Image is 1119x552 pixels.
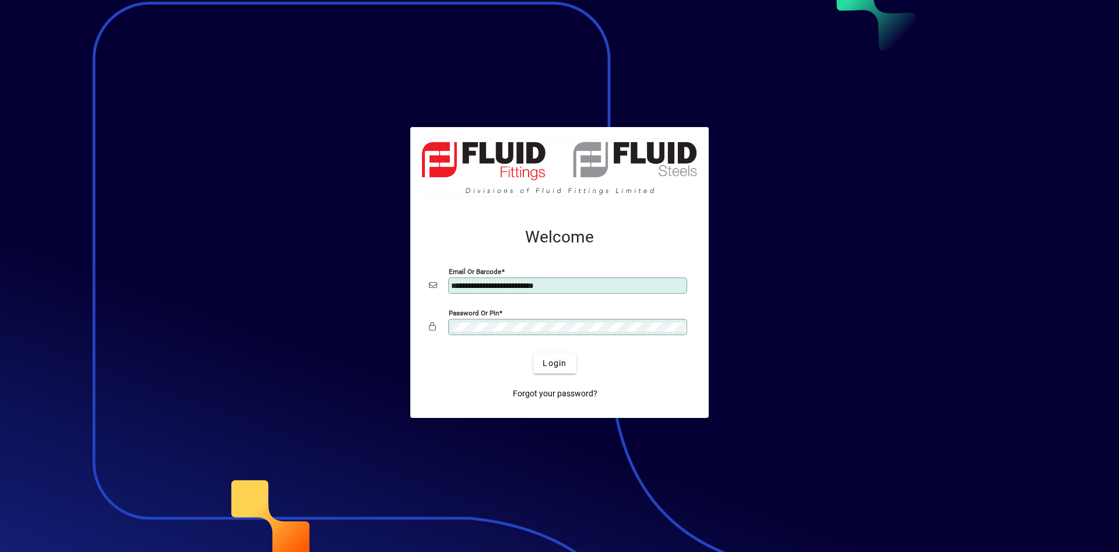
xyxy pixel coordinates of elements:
span: Forgot your password? [513,388,597,400]
button: Login [533,353,576,374]
a: Forgot your password? [508,383,602,404]
mat-label: Password or Pin [449,309,499,317]
span: Login [543,357,566,370]
h2: Welcome [429,227,690,247]
mat-label: Email or Barcode [449,268,501,276]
